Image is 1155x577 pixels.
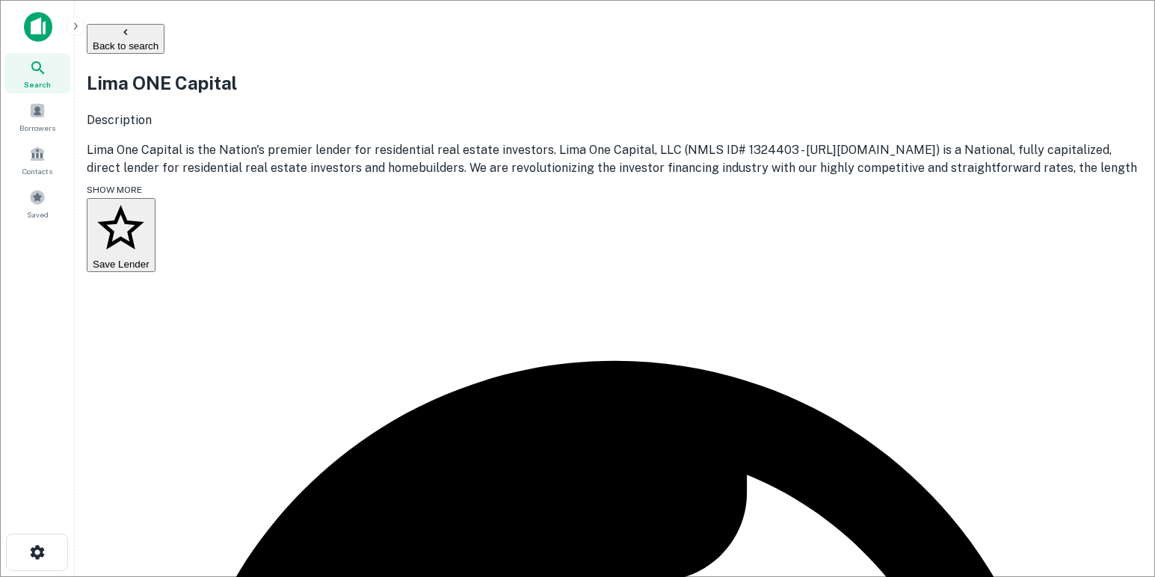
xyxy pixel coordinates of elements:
[22,165,52,177] span: Contacts
[19,122,55,134] span: Borrowers
[4,140,70,180] a: Contacts
[87,113,152,127] span: Description
[87,141,1143,213] p: Lima One Capital is the Nation's premier lender for residential real estate investors. Lima One C...
[87,198,155,273] button: Save Lender
[4,96,70,137] a: Borrowers
[1080,457,1155,529] iframe: Chat Widget
[87,24,164,54] button: Back to search
[87,185,142,195] span: SHOW MORE
[24,78,51,90] span: Search
[4,53,70,93] a: Search
[4,183,70,223] a: Saved
[87,70,1143,96] h2: Lima ONE Capital
[24,12,52,42] img: capitalize-icon.png
[27,209,49,220] span: Saved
